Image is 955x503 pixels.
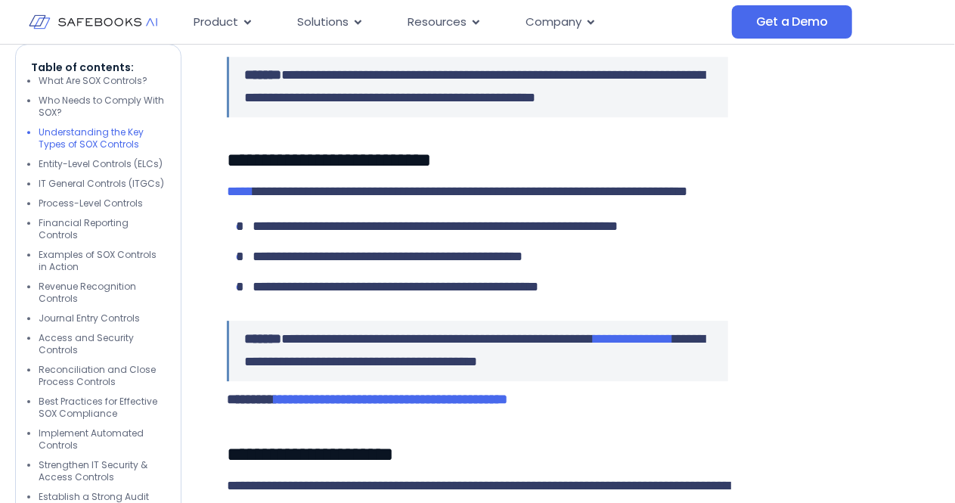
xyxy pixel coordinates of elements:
span: Get a Demo [756,14,828,29]
li: Revenue Recognition Controls [39,281,166,306]
li: Process-Level Controls [39,198,166,210]
li: Strengthen IT Security & Access Controls [39,460,166,484]
li: Who Needs to Comply With SOX? [39,95,166,120]
li: Reconciliation and Close Process Controls [39,365,166,389]
span: Company [526,14,581,31]
span: Product [194,14,238,31]
li: Understanding the Key Types of SOX Controls [39,127,166,151]
p: Table of contents: [31,61,166,76]
li: Best Practices for Effective SOX Compliance [39,396,166,421]
li: Implement Automated Controls [39,428,166,452]
span: Resources [408,14,467,31]
a: Get a Demo [732,5,852,39]
nav: Menu [181,8,732,37]
li: Entity-Level Controls (ELCs) [39,159,166,171]
li: Journal Entry Controls [39,313,166,325]
span: Solutions [297,14,349,31]
li: Examples of SOX Controls in Action [39,250,166,274]
li: Financial Reporting Controls [39,218,166,242]
li: IT General Controls (ITGCs) [39,179,166,191]
div: Menu Toggle [181,8,732,37]
li: What Are SOX Controls? [39,76,166,88]
li: Access and Security Controls [39,333,166,357]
